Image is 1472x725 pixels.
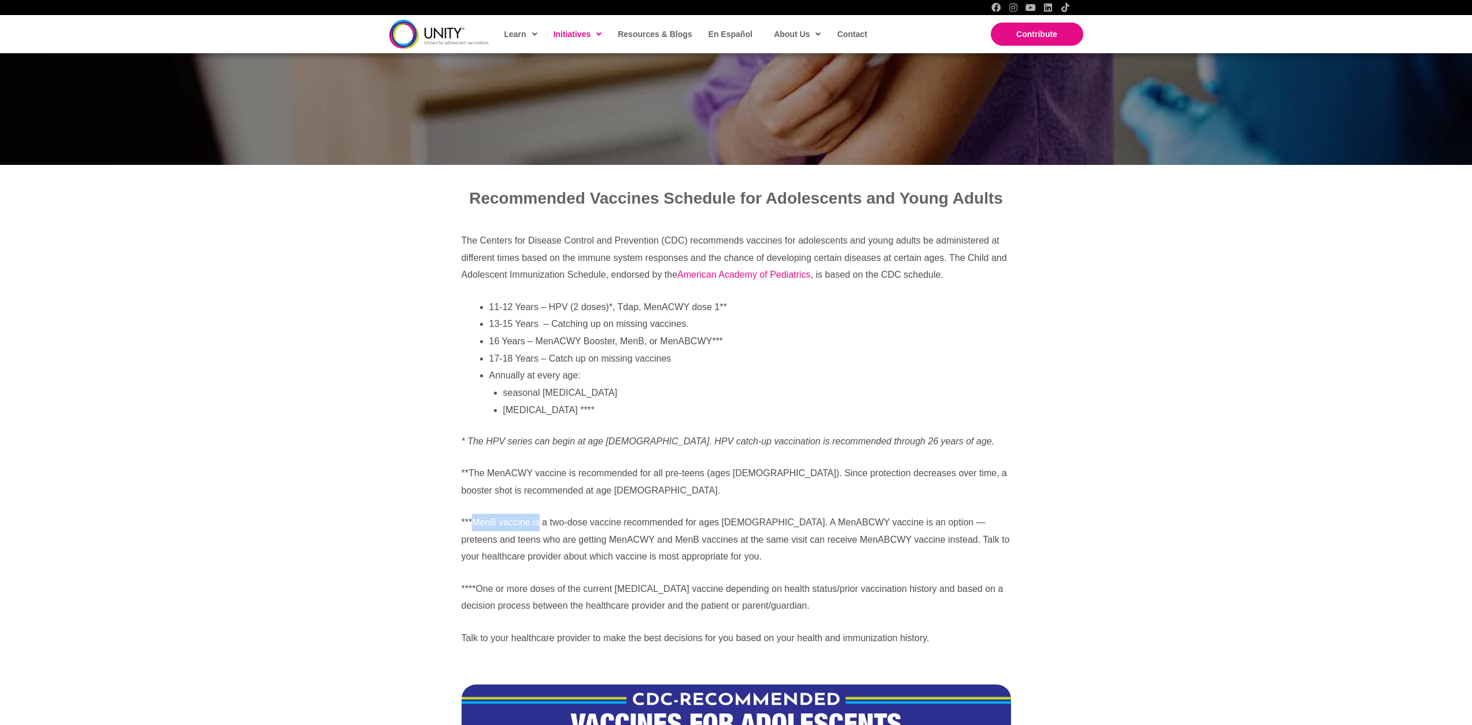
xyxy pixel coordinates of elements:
p: The Centers for Disease Control and Prevention (CDC) recommends vaccines for adolescents and youn... [462,232,1011,284]
li: 16 Years – MenACWY Booster, MenB, or MenABCWY*** [489,333,1011,350]
a: Resources & Blogs [612,21,696,47]
em: * The HPV series can begin at age [DEMOGRAPHIC_DATA]. HPV catch-up vaccination is recommended thr... [462,436,995,446]
li: Annually at every age: [489,367,1011,418]
li: 11-12 Years – HPV (2 doses)*, Tdap, MenACWY dose 1** [489,299,1011,316]
span: Resources & Blogs [618,30,692,39]
span: Initiatives [554,25,602,43]
a: LinkedIn [1043,3,1053,12]
a: Instagram [1009,3,1018,12]
a: Facebook [991,3,1001,12]
img: unity-logo-dark [389,20,489,48]
a: En Español [703,21,757,47]
span: About Us [774,25,821,43]
li: 17-18 Years – Catch up on missing vaccines [489,350,1011,367]
p: ****One or more doses of the current [MEDICAL_DATA] vaccine depending on health status/prior vacc... [462,580,1011,614]
span: Recommended Vaccines Schedule for Adolescents and Young Adults [469,189,1003,207]
li: seasonal [MEDICAL_DATA] [503,384,1011,402]
p: ***MenB vaccine is a two-dose vaccine recommended for ages [DEMOGRAPHIC_DATA]. A MenABCWY vaccine... [462,514,1011,565]
a: Contribute [991,23,1083,46]
span: Contact [837,30,867,39]
li: 13-15 Years – Catching up on missing vaccines. [489,315,1011,333]
a: TikTok [1061,3,1070,12]
a: About Us [768,21,825,47]
a: American Academy of Pediatrics [677,270,810,279]
p: **The MenACWY vaccine is recommended for all pre-teens (ages [DEMOGRAPHIC_DATA]). Since protectio... [462,465,1011,499]
span: En Español [709,30,752,39]
a: YouTube [1026,3,1035,12]
span: Learn [504,25,537,43]
a: Contact [831,21,872,47]
p: Talk to your healthcare provider to make the best decisions for you based on your health and immu... [462,630,1011,647]
span: Contribute [1016,30,1057,39]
